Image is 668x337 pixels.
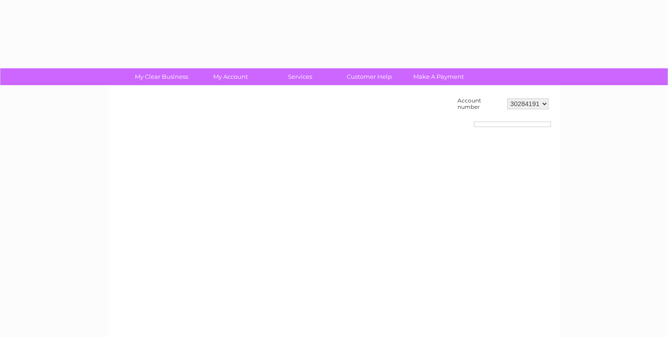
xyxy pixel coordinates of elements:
a: My Account [193,68,268,85]
a: Services [262,68,338,85]
a: Make A Payment [401,68,476,85]
td: Account number [455,95,505,112]
a: Customer Help [332,68,407,85]
a: My Clear Business [124,68,199,85]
